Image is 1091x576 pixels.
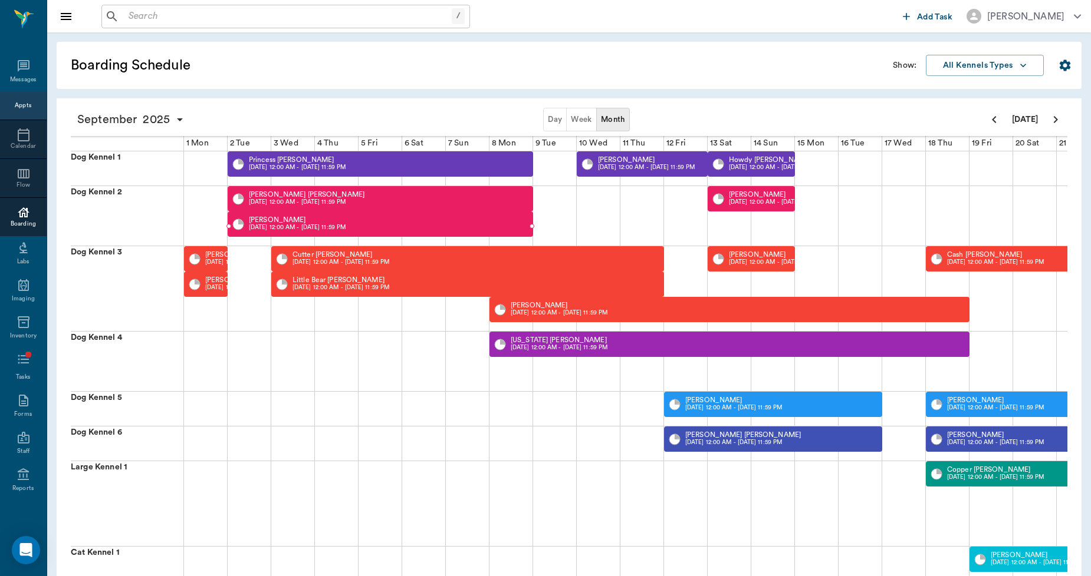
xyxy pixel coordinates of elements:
div: Imaging [12,294,35,303]
div: 19 Fri [970,136,994,151]
p: Princess [PERSON_NAME] [249,156,346,163]
div: Labs [17,257,29,266]
button: [PERSON_NAME] [957,5,1090,27]
div: 10 Wed [577,136,610,151]
button: Add Task [898,5,957,27]
button: Close drawer [54,5,78,28]
div: Tasks [16,373,31,382]
p: [PERSON_NAME] [598,156,695,163]
p: [DATE] 12:00 AM - [DATE] 11:59 PM [293,283,389,292]
div: 14 Sun [751,136,780,151]
div: Forms [14,410,32,419]
p: [PERSON_NAME] [991,551,1087,558]
p: Cash [PERSON_NAME] [947,251,1044,258]
p: [DATE] 12:00 AM - [DATE] 11:59 PM [947,438,1044,447]
button: Day [543,108,567,131]
p: [DATE] 12:00 AM - [DATE] 11:59 PM [249,223,346,232]
div: 3 Wed [271,136,301,151]
div: Large Kennel 1 [71,461,183,546]
p: [DATE] 12:00 AM - [DATE] 11:59 PM [991,558,1087,567]
p: [DATE] 12:00 AM - [DATE] 11:59 PM [685,438,801,447]
div: 9 Tue [533,136,558,151]
div: [PERSON_NAME] [987,9,1064,24]
div: Dog Kennel 2 [71,186,183,246]
p: Howdy [PERSON_NAME] [729,156,826,163]
p: [PERSON_NAME] [205,251,302,258]
p: [PERSON_NAME] [PERSON_NAME] [685,431,801,438]
div: 6 Sat [402,136,426,151]
p: Copper [PERSON_NAME] [947,466,1044,473]
button: Week [566,108,597,131]
p: [PERSON_NAME] [729,251,826,258]
p: [DATE] 12:00 AM - [DATE] 11:59 PM [729,163,826,172]
p: [DATE] 12:00 AM - [DATE] 11:59 PM [205,258,302,267]
div: 20 Sat [1013,136,1041,151]
p: [PERSON_NAME] [947,396,1044,403]
p: [PERSON_NAME] [249,216,346,223]
div: Reports [12,484,34,493]
div: Dog Kennel 3 [71,246,183,331]
div: 21 Sun [1057,136,1085,151]
p: [DATE] 12:00 AM - [DATE] 11:59 PM [947,403,1044,412]
p: [DATE] 12:00 AM - [DATE] 11:59 PM [685,403,782,412]
button: [DATE] [1006,108,1044,131]
div: Dog Kennel 5 [71,392,183,426]
div: Dog Kennel 1 [71,151,183,186]
p: Little Bear [PERSON_NAME] [293,276,389,283]
div: 12 Fri [664,136,688,151]
h5: Boarding Schedule [71,56,380,75]
div: 17 Wed [882,136,914,151]
div: 7 Sun [446,136,471,151]
p: [PERSON_NAME] [205,276,302,283]
div: 11 Thu [620,136,648,151]
div: Inventory [10,332,37,340]
div: 5 Fri [359,136,380,151]
button: September2025 [71,108,190,131]
p: [DATE] 12:00 AM - [DATE] 11:59 PM [947,258,1044,267]
div: 4 Thu [315,136,341,151]
p: [DATE] 12:00 AM - [DATE] 11:59 PM [249,198,364,207]
button: Next page [1044,108,1067,131]
button: All Kennels Types [926,55,1044,77]
div: 8 Mon [489,136,518,151]
span: September [74,111,140,128]
p: [DATE] 12:00 AM - [DATE] 11:59 PM [729,198,826,207]
p: [PERSON_NAME] [511,302,607,309]
p: [DATE] 12:00 AM - [DATE] 11:59 PM [729,258,826,267]
div: 1 Mon [184,136,211,151]
div: Appts [15,101,31,110]
p: Show: [893,59,916,71]
div: 18 Thu [926,136,955,151]
p: [DATE] 12:00 AM - [DATE] 11:59 PM [293,258,389,267]
input: Search [124,8,452,25]
div: Dog Kennel 4 [71,332,183,391]
p: [US_STATE] [PERSON_NAME] [511,336,607,343]
p: [DATE] 12:00 AM - [DATE] 11:59 PM [598,163,695,172]
button: Month [596,108,630,131]
div: Open Intercom Messenger [12,536,40,564]
p: [PERSON_NAME] [PERSON_NAME] [249,191,364,198]
div: 13 Sat [708,136,734,151]
p: [DATE] 12:00 AM - [DATE] 11:59 PM [249,163,346,172]
p: [PERSON_NAME] [947,431,1044,438]
div: Messages [10,75,37,84]
p: [PERSON_NAME] [729,191,826,198]
div: Dog Kennel 6 [71,426,183,461]
div: 2 Tue [228,136,252,151]
div: 15 Mon [795,136,827,151]
p: [DATE] 12:00 AM - [DATE] 11:59 PM [511,309,607,317]
div: 16 Tue [839,136,867,151]
div: Staff [17,447,29,456]
span: 2025 [140,111,173,128]
p: Cutter [PERSON_NAME] [293,251,389,258]
p: [DATE] 12:00 AM - [DATE] 11:59 PM [947,473,1044,482]
p: [DATE] 12:00 AM - [DATE] 11:59 PM [205,283,302,292]
p: [DATE] 12:00 AM - [DATE] 11:59 PM [511,343,607,352]
div: / [452,8,465,24]
p: [PERSON_NAME] [685,396,782,403]
button: Previous page [982,108,1006,131]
